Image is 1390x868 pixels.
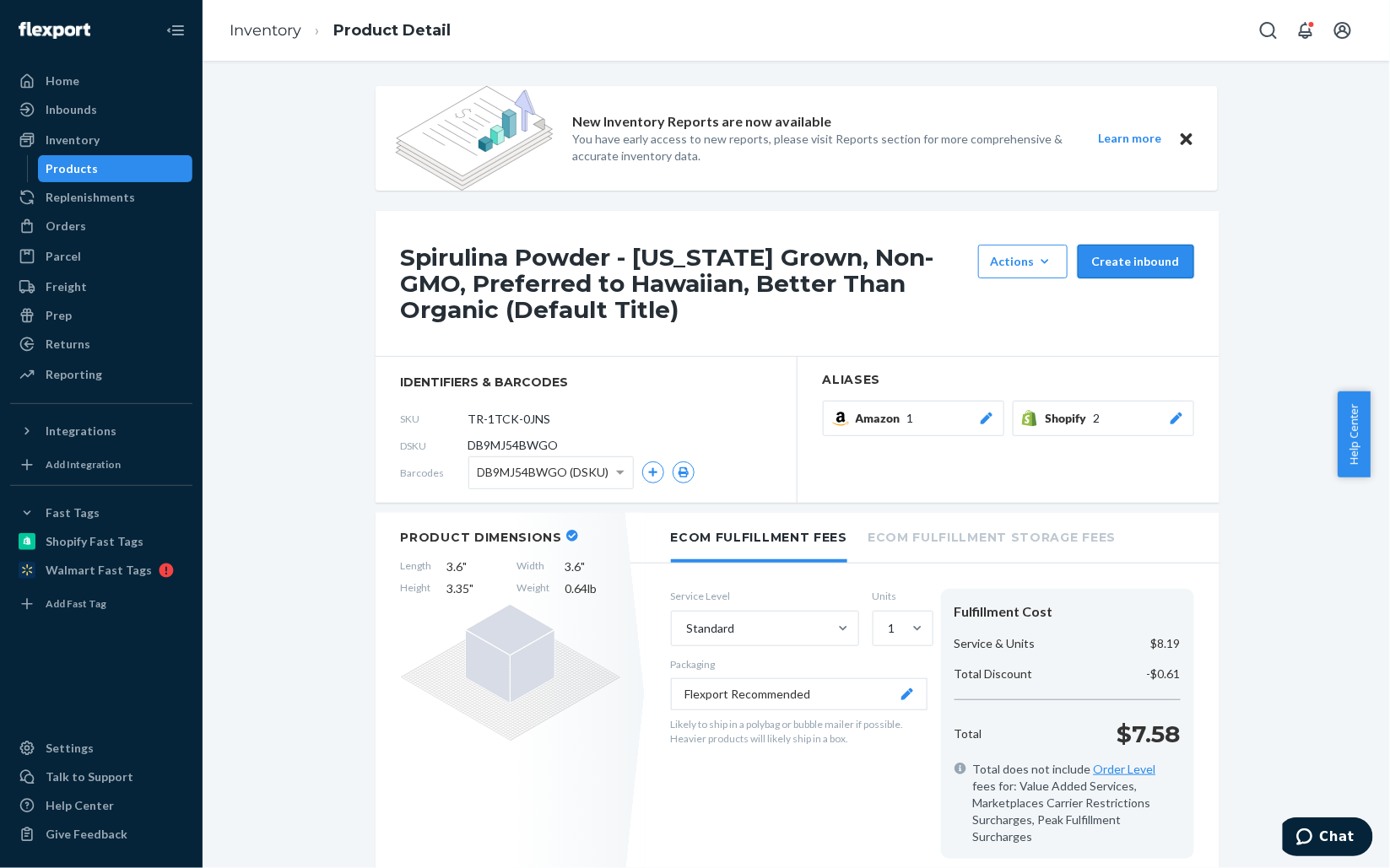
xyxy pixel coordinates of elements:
[1147,666,1181,682] p: -$0.61
[401,374,771,391] span: identifiers & barcodes
[463,559,468,574] span: "
[10,67,192,94] a: Home
[889,620,895,637] div: 1
[38,155,193,182] a: Products
[401,412,468,426] span: SKU
[10,763,192,790] button: Talk to Support
[907,410,914,427] span: 1
[1013,401,1194,436] button: Shopify2
[46,189,135,206] div: Replenishments
[671,589,859,603] label: Service Level
[565,580,620,597] span: 0.64 lb
[671,657,928,671] p: Packaging
[1078,245,1194,278] button: Create inbound
[401,530,563,545] h2: Product Dimensions
[46,797,114,814] div: Help Center
[856,410,907,427] span: Amazon
[46,423,116,439] div: Integrations
[333,21,451,40] a: Product Detail
[46,457,121,472] div: Add Integration
[955,602,1181,622] div: Fulfillment Cost
[10,243,192,270] a: Parcel
[401,580,432,597] span: Height
[517,558,550,575] span: Width
[46,826,127,843] div: Give Feedback
[10,792,192,819] a: Help Center
[10,127,192,154] a: Inventory
[230,21,301,40] a: Inventory
[159,13,192,47] button: Close Navigation
[565,558,620,575] span: 3.6
[10,273,192,300] a: Freight
[468,437,559,454] span: DB9MJ54BWGO
[46,768,133,785] div: Talk to Support
[46,596,106,611] div: Add Fast Tag
[401,439,468,453] span: DSKU
[573,112,832,132] p: New Inventory Reports are now available
[10,361,192,388] a: Reporting
[517,580,550,597] span: Weight
[478,458,609,487] span: DB9MJ54BWGO (DSKU)
[687,620,735,637] div: Standard
[10,213,192,240] a: Orders
[10,557,192,584] a: Walmart Fast Tags
[46,740,94,757] div: Settings
[10,735,192,762] a: Settings
[10,331,192,358] a: Returns
[1338,391,1371,477] button: Help Center
[46,278,87,295] div: Freight
[955,725,982,742] p: Total
[10,418,192,445] button: Integrations
[823,401,1004,436] button: Amazon1
[1176,128,1198,149] button: Close
[46,101,97,118] div: Inbounds
[401,245,970,322] h1: Spirulina Powder - [US_STATE] Grown, Non-GMO, Preferred to Hawaiian, Better Than Organic (Default...
[10,590,192,617] a: Add Fast Tag
[46,366,102,383] div: Reporting
[216,6,464,56] ol: breadcrumbs
[10,96,192,123] a: Inbounds
[10,499,192,526] button: Fast Tags
[868,513,1116,559] li: Ecom Fulfillment Storage Fees
[873,589,928,603] label: Units
[823,374,1194,386] h2: Aliases
[46,248,81,265] div: Parcel
[1283,817,1373,860] iframe: Opens a widget where you can chat to one of our agents
[396,86,553,191] img: new-reports-banner-icon.82668bd98b6a51aee86340f2a7b77ae3.png
[19,22,90,39] img: Flexport logo
[10,184,192,211] a: Replenishments
[671,513,848,563] li: Ecom Fulfillment Fees
[46,160,99,177] div: Products
[1289,13,1322,47] button: Open notifications
[973,761,1181,845] span: Total does not include fees for: Value Added Services, Marketplaces Carrier Restrictions Surcharg...
[447,580,502,597] span: 3.35
[470,581,474,596] span: "
[10,528,192,555] a: Shopify Fast Tags
[1088,128,1172,149] button: Learn more
[46,504,100,521] div: Fast Tags
[46,132,100,148] div: Inventory
[887,620,889,637] input: 1
[581,559,586,574] span: "
[46,336,90,353] div: Returns
[955,635,1036,652] p: Service & Units
[447,558,502,575] span: 3.6
[10,302,192,329] a: Prep
[10,821,192,848] button: Give Feedback
[1326,13,1360,47] button: Open account menu
[10,451,192,478] a: Add Integration
[46,73,79,89] div: Home
[401,558,432,575] span: Length
[46,562,152,579] div: Walmart Fast Tags
[1117,717,1181,751] p: $7.58
[46,533,143,550] div: Shopify Fast Tags
[955,666,1033,682] p: Total Discount
[573,131,1068,164] p: You have early access to new reports, please visit Reports section for more comprehensive & accur...
[46,218,86,235] div: Orders
[1094,410,1101,427] span: 2
[1046,410,1094,427] span: Shopify
[991,253,1055,270] div: Actions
